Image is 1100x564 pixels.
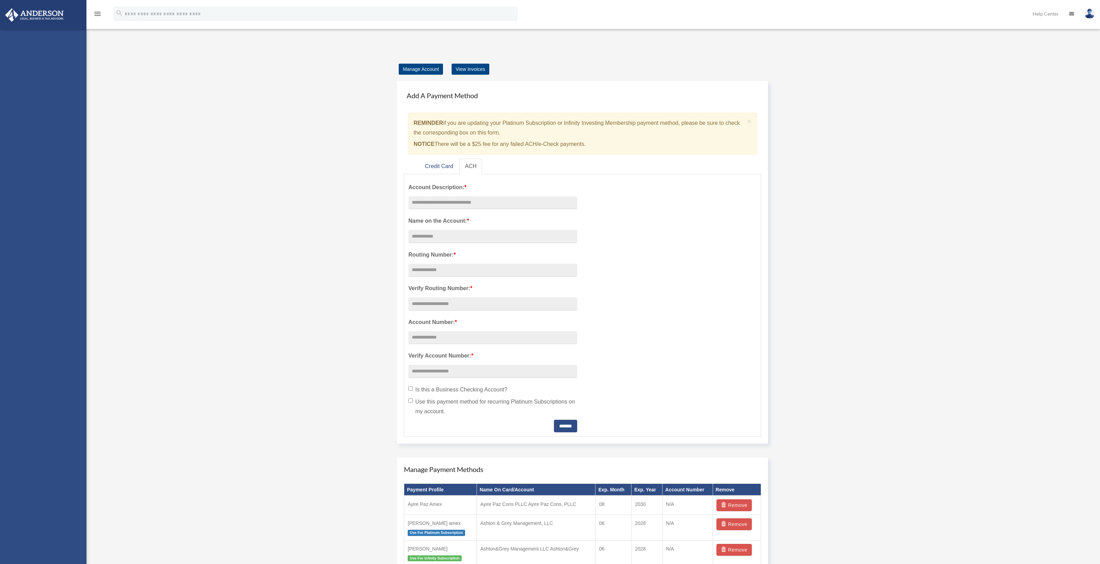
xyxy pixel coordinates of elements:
span: Use For Infinity Subscription [408,555,462,561]
td: 06 [595,515,631,540]
th: Account Number [662,484,713,496]
a: ACH [460,159,482,174]
button: Remove [717,518,752,530]
span: Use For Platinum Subscription [408,530,465,536]
strong: REMINDER [414,120,443,126]
a: Manage Account [399,64,443,75]
td: N/A [662,496,713,515]
td: [PERSON_NAME] amex [404,515,477,540]
i: search [115,9,123,17]
th: Remove [713,484,761,496]
th: Name On Card/Account [477,484,595,496]
img: Anderson Advisors Platinum Portal [3,8,66,22]
th: Payment Profile [404,484,477,496]
button: Remove [717,499,752,511]
button: Remove [717,544,752,556]
td: Ashton & Grey Management, LLC [477,515,595,540]
img: User Pic [1084,9,1095,19]
p: There will be a $25 fee for any failed ACH/e-Check payments. [414,139,745,149]
a: menu [93,12,102,18]
strong: NOTICE [414,141,434,147]
button: Close [747,118,752,125]
td: 08 [595,496,631,515]
a: Credit Card [419,159,459,174]
a: View Invoices [452,64,489,75]
label: Is this a Business Checking Account? [408,385,577,395]
i: menu [93,10,102,18]
td: 2030 [631,496,663,515]
input: Is this a Business Checking Account? [408,386,413,391]
label: Routing Number: [408,250,577,260]
label: Verify Account Number: [408,351,577,361]
td: Ayire Paz Amex [404,496,477,515]
label: Account Description: [408,183,577,192]
td: Ayire Paz Cons PLLC Ayire Paz Cons, PLLC [477,496,595,515]
input: Use this payment method for recurring Platinum Subscriptions on my account. [408,398,413,403]
label: Use this payment method for recurring Platinum Subscriptions on my account. [408,397,577,416]
th: Exp. Month [595,484,631,496]
th: Exp. Year [631,484,663,496]
td: N/A [662,515,713,540]
span: × [747,117,752,125]
td: 2028 [631,515,663,540]
label: Account Number: [408,317,577,327]
label: Name on the Account: [408,216,577,226]
h4: Manage Payment Methods [404,464,761,474]
label: Verify Routing Number: [408,284,577,293]
div: if you are updating your Platinum Subscription or Infinity Investing Membership payment method, p... [408,113,757,155]
h4: Add A Payment Method [404,88,761,103]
